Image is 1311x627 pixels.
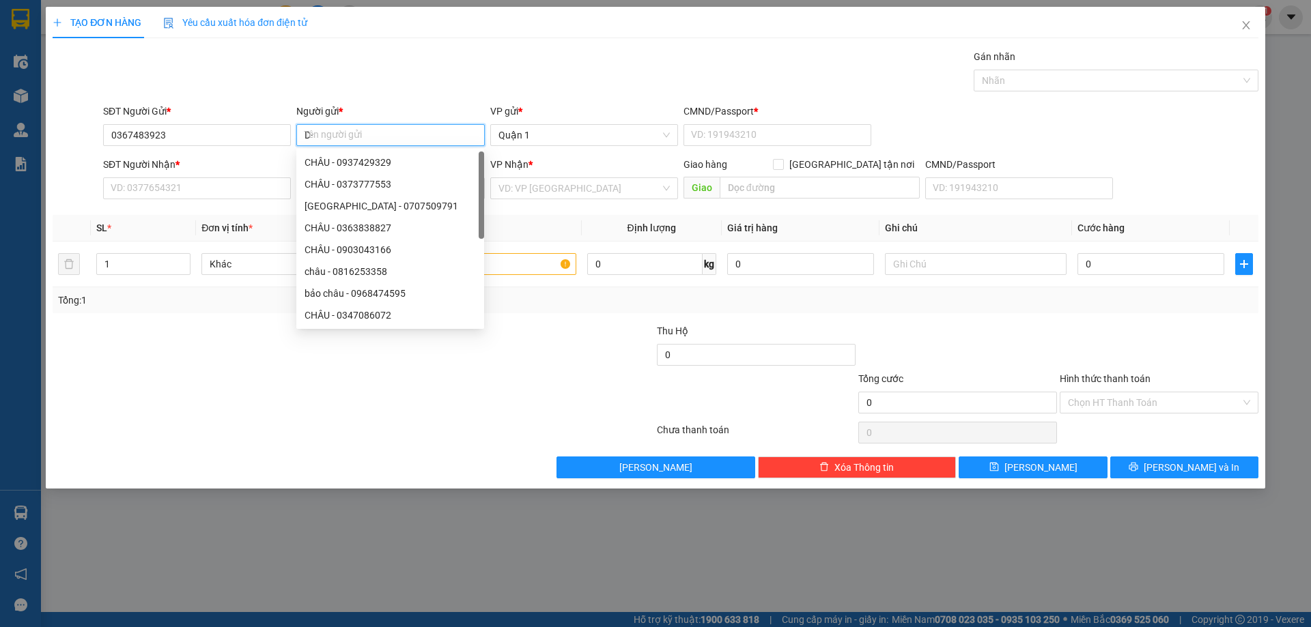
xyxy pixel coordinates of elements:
[296,104,484,119] div: Người gửi
[394,253,576,275] input: VD: Bàn, Ghế
[925,157,1113,172] div: CMND/Passport
[296,304,484,326] div: CHÂU - 0347086072
[758,456,957,478] button: deleteXóa Thông tin
[305,264,476,279] div: châu - 0816253358
[305,308,476,323] div: CHÂU - 0347086072
[720,177,920,199] input: Dọc đường
[1077,222,1125,233] span: Cước hàng
[296,195,484,217] div: NGỌC CHÂU - 0707509791
[1060,373,1151,384] label: Hình thức thanh toán
[556,456,755,478] button: [PERSON_NAME]
[296,151,484,173] div: CHÂU - 0937429329
[1004,460,1077,475] span: [PERSON_NAME]
[989,462,999,473] span: save
[103,104,291,119] div: SĐT Người Gửi
[1235,253,1253,275] button: plus
[490,104,678,119] div: VP gửi
[655,422,857,446] div: Chưa thanh toán
[296,239,484,261] div: CHÂU - 0903043166
[628,222,676,233] span: Định lượng
[784,157,920,172] span: [GEOGRAPHIC_DATA] tận nơi
[727,253,874,275] input: 0
[1129,462,1138,473] span: printer
[959,456,1107,478] button: save[PERSON_NAME]
[201,222,253,233] span: Đơn vị tính
[619,460,692,475] span: [PERSON_NAME]
[1110,456,1258,478] button: printer[PERSON_NAME] và In
[1241,20,1252,31] span: close
[305,220,476,235] div: CHÂU - 0363838827
[727,222,778,233] span: Giá trị hàng
[305,242,476,257] div: CHÂU - 0903043166
[490,159,528,170] span: VP Nhận
[296,282,484,304] div: bảo châu - 0968474595
[296,261,484,282] div: châu - 0816253358
[834,460,894,475] span: Xóa Thông tin
[163,17,307,28] span: Yêu cầu xuất hóa đơn điện tử
[305,177,476,192] div: CHÂU - 0373777553
[858,373,903,384] span: Tổng cước
[498,125,670,145] span: Quận 1
[58,293,506,308] div: Tổng: 1
[305,199,476,214] div: [GEOGRAPHIC_DATA] - 0707509791
[96,222,107,233] span: SL
[657,325,688,336] span: Thu Hộ
[683,177,720,199] span: Giao
[1227,7,1265,45] button: Close
[53,17,141,28] span: TẠO ĐƠN HÀNG
[296,217,484,239] div: CHÂU - 0363838827
[885,253,1067,275] input: Ghi Chú
[1144,460,1239,475] span: [PERSON_NAME] và In
[305,286,476,301] div: bảo châu - 0968474595
[103,157,291,172] div: SĐT Người Nhận
[53,18,62,27] span: plus
[819,462,829,473] span: delete
[974,51,1015,62] label: Gán nhãn
[305,155,476,170] div: CHÂU - 0937429329
[296,173,484,195] div: CHÂU - 0373777553
[163,18,174,29] img: icon
[879,215,1072,242] th: Ghi chú
[58,253,80,275] button: delete
[1236,259,1252,269] span: plus
[683,104,871,119] div: CMND/Passport
[683,159,727,170] span: Giao hàng
[703,253,716,275] span: kg
[210,254,375,274] span: Khác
